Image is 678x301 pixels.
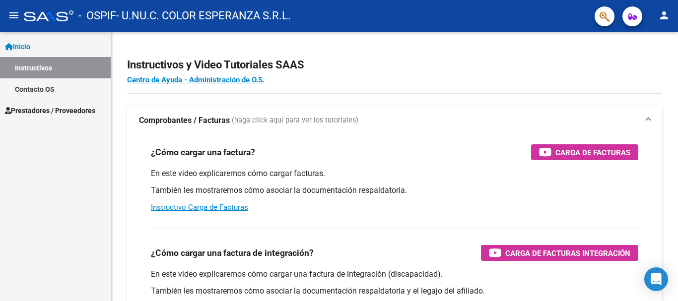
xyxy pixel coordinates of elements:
[481,245,638,261] button: Carga de Facturas Integración
[658,9,670,21] mat-icon: person
[555,146,630,159] span: Carga de Facturas
[151,269,638,280] p: En este video explicaremos cómo cargar una factura de integración (discapacidad).
[151,185,638,196] p: También les mostraremos cómo asociar la documentación respaldatoria.
[116,5,291,27] span: - U.NU.C. COLOR ESPERANZA S.R.L.
[5,41,30,52] span: Inicio
[127,105,662,136] mat-expansion-panel-header: Comprobantes / Facturas (haga click aquí para ver los tutoriales)
[531,144,638,160] button: Carga de Facturas
[644,267,668,291] div: Open Intercom Messenger
[127,75,265,84] a: Centro de Ayuda - Administración de O.S.
[5,105,95,116] span: Prestadores / Proveedores
[78,5,116,27] span: - OSPIF
[8,9,20,21] mat-icon: menu
[151,286,638,297] p: También les mostraremos cómo asociar la documentación respaldatoria y el legajo del afiliado.
[151,246,314,260] h3: ¿Cómo cargar una factura de integración?
[151,145,255,159] h3: ¿Cómo cargar una factura?
[232,115,358,126] span: (haga click aquí para ver los tutoriales)
[505,247,630,259] span: Carga de Facturas Integración
[139,115,230,126] strong: Comprobantes / Facturas
[151,203,248,212] a: Instructivo Carga de Facturas
[127,56,662,74] h2: Instructivos y Video Tutoriales SAAS
[151,168,638,179] p: En este video explicaremos cómo cargar facturas.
